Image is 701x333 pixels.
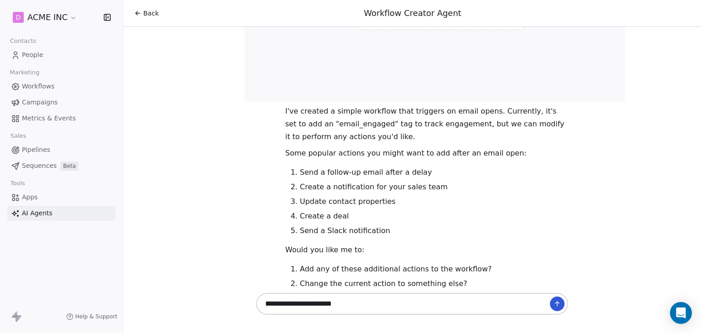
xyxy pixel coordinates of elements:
[11,10,79,25] button: DACME INC
[7,158,115,173] a: SequencesBeta
[6,34,40,48] span: Contacts
[22,161,57,171] span: Sequences
[6,177,29,190] span: Tools
[300,264,568,275] li: Add any of these additional actions to the workflow?
[6,66,43,79] span: Marketing
[7,190,115,205] a: Apps
[285,244,568,256] p: Would you like me to:
[143,9,159,18] span: Back
[66,313,117,320] a: Help & Support
[22,208,52,218] span: AI Agents
[7,111,115,126] a: Metrics & Events
[27,11,68,23] span: ACME INC
[16,13,21,22] span: D
[285,105,568,143] p: I've created a simple workflow that triggers on email opens. Currently, it's set to add an "email...
[6,129,30,143] span: Sales
[300,225,568,236] li: Send a Slack notification
[300,278,568,289] li: Change the current action to something else?
[364,8,461,18] span: Workflow Creator Agent
[7,95,115,110] a: Campaigns
[60,161,78,171] span: Beta
[75,313,117,320] span: Help & Support
[22,98,58,107] span: Campaigns
[300,196,568,207] li: Update contact properties
[285,147,568,160] p: Some popular actions you might want to add after an email open:
[22,145,50,155] span: Pipelines
[22,193,38,202] span: Apps
[22,82,55,91] span: Workflows
[7,142,115,157] a: Pipelines
[22,50,43,60] span: People
[7,206,115,221] a: AI Agents
[300,211,568,222] li: Create a deal
[300,182,568,193] li: Create a notification for your sales team
[22,114,76,123] span: Metrics & Events
[7,79,115,94] a: Workflows
[300,167,568,178] li: Send a follow-up email after a delay
[670,302,692,324] div: Open Intercom Messenger
[7,47,115,62] a: People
